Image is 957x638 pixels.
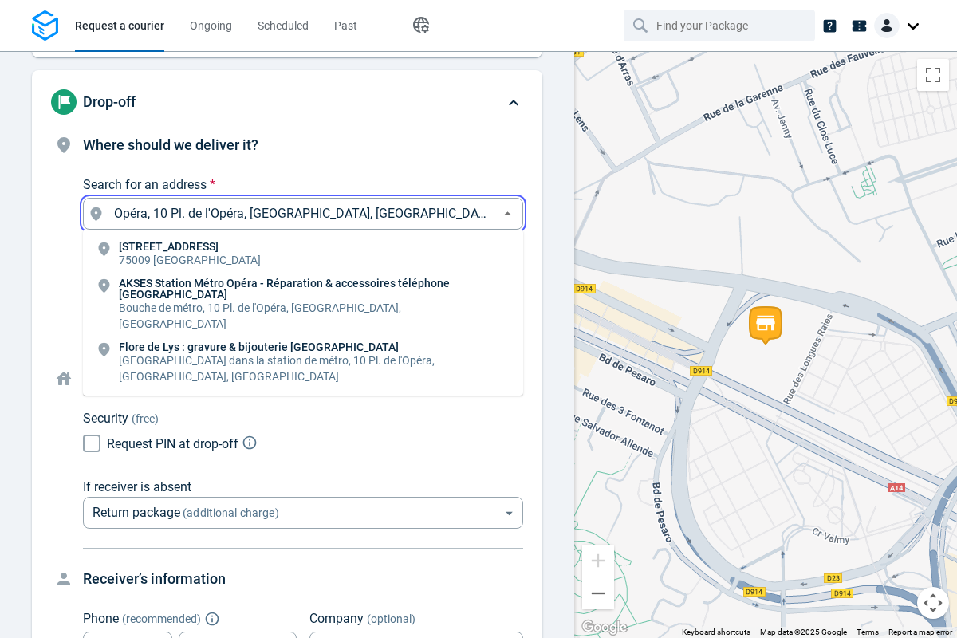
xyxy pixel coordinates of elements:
[83,479,191,494] span: If receiver is absent
[83,177,207,192] span: Search for an address
[180,506,279,519] span: (additional charge)
[119,300,510,332] p: Bouche de métro, 10 Pl. de l'Opéra, [GEOGRAPHIC_DATA], [GEOGRAPHIC_DATA]
[334,19,357,32] span: Past
[119,278,510,300] p: AKSES Station Métro Opéra - Réparation & accessoires téléphone [GEOGRAPHIC_DATA]
[857,628,879,636] a: Terms
[107,436,238,451] span: Request PIN at drop-off
[682,627,750,638] button: Keyboard shortcuts
[498,204,518,224] button: Close
[83,409,128,428] p: Security
[83,568,523,590] h4: Receiver’s information
[83,136,258,153] span: Where should we deliver it?
[32,70,542,134] div: Drop-off
[119,352,510,384] p: [GEOGRAPHIC_DATA] dans la station de métro, 10 Pl. de l'Opéra, [GEOGRAPHIC_DATA], [GEOGRAPHIC_DATA]
[888,628,952,636] a: Report a map error
[83,497,523,529] div: Return package
[122,612,201,625] span: ( recommended )
[656,10,786,41] input: Find your Package
[207,614,217,624] button: Explain "Recommended"
[32,10,58,41] img: Logo
[83,93,136,110] span: Drop-off
[578,617,631,638] a: Open this area in Google Maps (opens a new window)
[119,241,261,252] p: [STREET_ADDRESS]
[917,587,949,619] button: Map camera controls
[760,628,847,636] span: Map data ©2025 Google
[874,13,900,38] img: Client
[119,252,261,268] p: 75009 [GEOGRAPHIC_DATA]
[367,612,415,625] span: (optional)
[578,617,631,638] img: Google
[582,545,614,577] button: Zoom in
[132,411,159,427] span: (free)
[119,341,510,352] p: Flore de Lys : gravure & bijouterie [GEOGRAPHIC_DATA]
[83,611,119,626] span: Phone
[258,19,309,32] span: Scheduled
[917,59,949,91] button: Toggle fullscreen view
[75,19,164,32] span: Request a courier
[309,611,364,626] span: Company
[245,438,254,447] button: Explain PIN code request
[190,19,232,32] span: Ongoing
[582,577,614,609] button: Zoom out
